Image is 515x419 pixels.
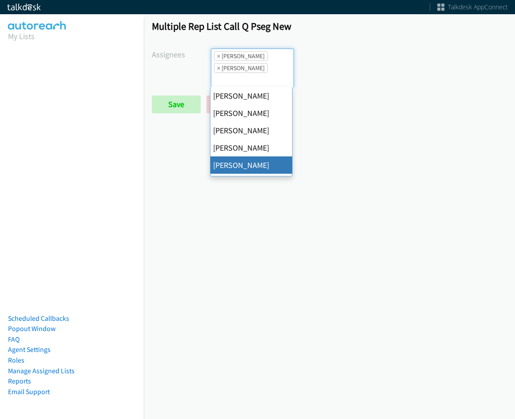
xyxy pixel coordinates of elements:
a: FAQ [8,335,20,343]
a: Popout Window [8,324,55,333]
li: [PERSON_NAME] [210,139,292,156]
span: × [217,52,220,60]
a: Talkdesk AppConnect [437,3,508,12]
li: [PERSON_NAME] [210,122,292,139]
a: My Lists [8,31,35,41]
a: Agent Settings [8,345,51,354]
a: Back [206,96,256,113]
input: Save [152,96,201,113]
a: Scheduled Callbacks [8,314,69,323]
li: [PERSON_NAME] [210,174,292,191]
span: × [217,64,220,72]
a: Email Support [8,387,50,396]
h1: Multiple Rep List Call Q Pseg New [152,20,507,32]
a: Roles [8,356,24,364]
li: Daquaya Johnson [214,51,268,61]
li: [PERSON_NAME] [210,87,292,104]
a: Reports [8,377,31,385]
li: [PERSON_NAME] [210,156,292,174]
label: Assignees [152,48,211,60]
a: Manage Assigned Lists [8,367,75,375]
li: [PERSON_NAME] [210,104,292,122]
li: Jasmin Martinez [214,63,268,73]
